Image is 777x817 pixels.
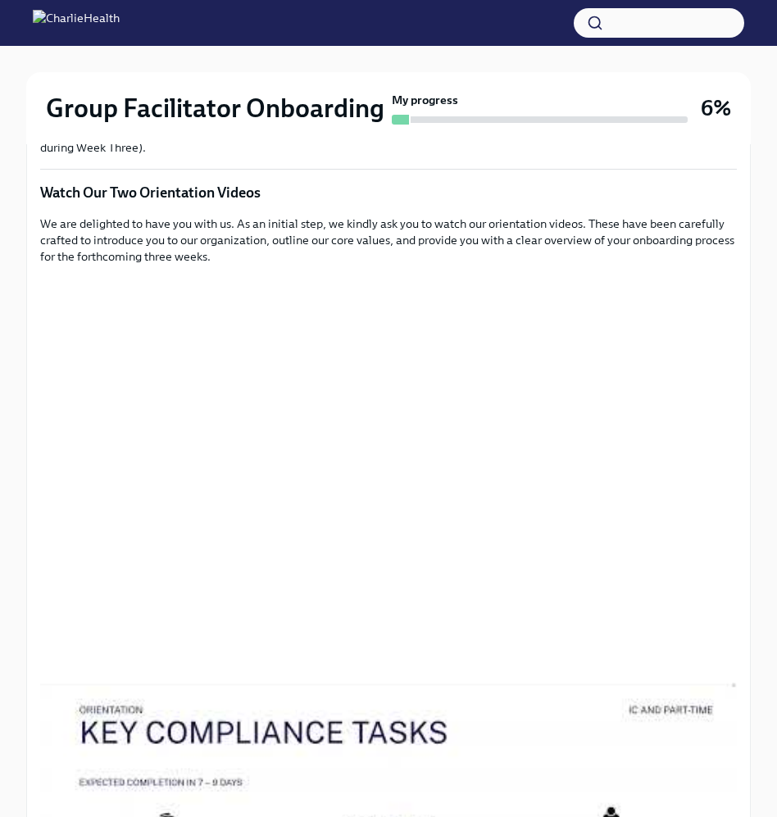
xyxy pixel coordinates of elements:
img: CharlieHealth [33,10,120,36]
h2: Group Facilitator Onboarding [46,92,384,125]
p: We are delighted to have you with us. As an initial step, we kindly ask you to watch our orientat... [40,216,737,265]
iframe: Part Time & IC Orientation [40,278,737,669]
h3: 6% [701,93,731,123]
p: Watch Our Two Orientation Videos [40,183,737,202]
strong: My progress [392,92,458,108]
